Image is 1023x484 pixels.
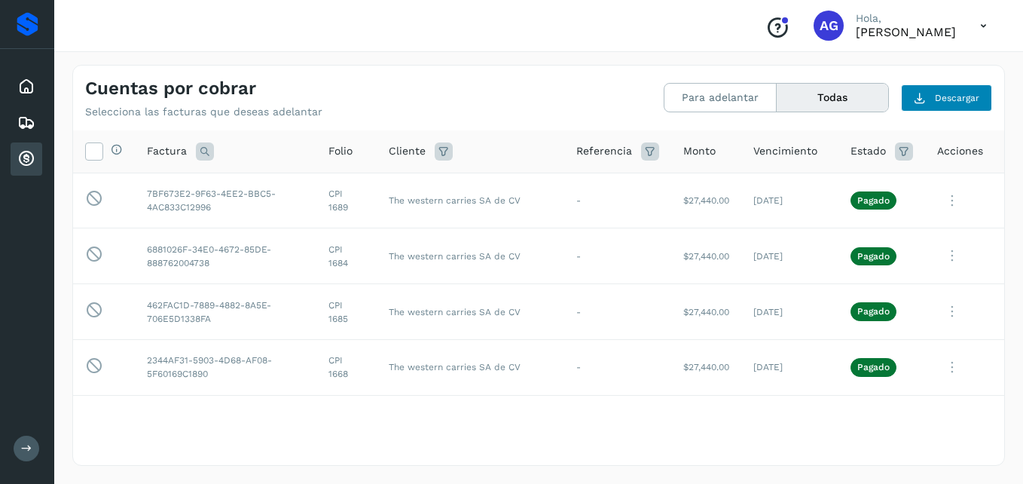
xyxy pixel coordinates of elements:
span: Vencimiento [753,143,817,159]
td: [DATE] [741,228,838,284]
button: Para adelantar [664,84,777,112]
td: $27,440.00 [671,228,741,284]
p: Hola, [856,12,956,25]
td: [DATE] [741,284,838,340]
span: Factura [147,143,187,159]
td: [DATE] [741,395,838,451]
td: $27,440.00 [671,173,741,228]
p: Pagado [857,362,890,372]
span: Acciones [937,143,983,159]
td: 2344AF31-5903-4D68-AF08-5F60169C1890 [135,339,316,395]
p: Pagado [857,195,890,206]
td: $27,440.00 [671,395,741,451]
div: Cuentas por cobrar [11,142,42,176]
p: ALFONSO García Flores [856,25,956,39]
span: Folio [328,143,353,159]
p: Pagado [857,306,890,317]
td: $27,440.00 [671,339,741,395]
td: CPI 1685 [316,284,376,340]
span: Estado [850,143,886,159]
td: - [564,339,671,395]
td: [DATE] [741,339,838,395]
td: 462FAC1D-7889-4882-8A5E-706E5D1338FA [135,284,316,340]
div: Embarques [11,106,42,139]
td: - [564,395,671,451]
td: 7BF673E2-9F63-4EE2-BBC5-4AC833C12996 [135,173,316,228]
td: The western carries SA de CV [377,284,564,340]
td: The western carries SA de CV [377,173,564,228]
td: 6881026F-34E0-4672-85DE-888762004738 [135,228,316,284]
span: Referencia [576,143,632,159]
td: CPI 1668 [316,339,376,395]
td: - [564,284,671,340]
td: BA952764-3CF5-4052-9E21-F8D9336BAEA8 [135,395,316,451]
p: Selecciona las facturas que deseas adelantar [85,106,322,118]
td: The western carries SA de CV [377,395,564,451]
h4: Cuentas por cobrar [85,78,256,100]
td: - [564,228,671,284]
button: Descargar [901,84,992,112]
span: Cliente [389,143,426,159]
span: Monto [683,143,716,159]
td: CPI 1689 [316,173,376,228]
p: Pagado [857,251,890,262]
td: The western carries SA de CV [377,339,564,395]
td: [DATE] [741,173,838,228]
td: CPI 1684 [316,228,376,284]
td: - [564,173,671,228]
td: $27,440.00 [671,284,741,340]
td: CPI 1659 [316,395,376,451]
button: Todas [777,84,888,112]
td: The western carries SA de CV [377,228,564,284]
span: Descargar [935,91,979,105]
div: Inicio [11,70,42,103]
